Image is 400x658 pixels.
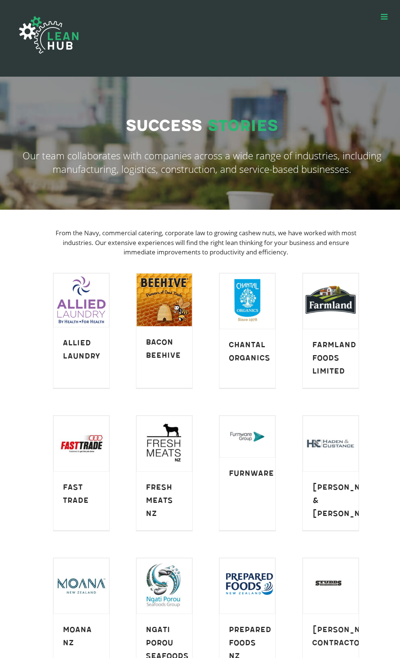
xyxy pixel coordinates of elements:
[312,483,382,518] a: [PERSON_NAME] & [PERSON_NAME]
[229,340,270,363] a: Chantal Organics
[312,625,382,647] a: [PERSON_NAME] Contractors
[63,339,100,361] a: Allied Laundry
[11,8,86,62] img: The Lean Hub | Optimising productivity with Lean Logo
[54,274,109,327] img: Lean manufacturing New Zealand
[126,116,202,136] span: Success
[381,13,389,21] a: Toggle mobile menu
[229,469,274,478] a: Furnware
[146,338,181,360] a: Bacon Beehive
[23,149,382,176] span: Our team collaborates with companies across a wide range of industries, including manufacturing, ...
[63,625,92,647] a: Moana NZ
[146,483,173,518] a: Fresh Meats NZ
[303,416,358,471] img: Lean manufacturing New Zealand
[208,116,278,136] span: Stories
[54,416,109,471] img: improve my business nz
[56,228,356,256] span: From the Navy, commercial catering, corporate law to growing cashew nuts, we have worked with mos...
[312,340,356,376] a: Farmland Foods Limited
[63,483,89,505] a: Fast Trade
